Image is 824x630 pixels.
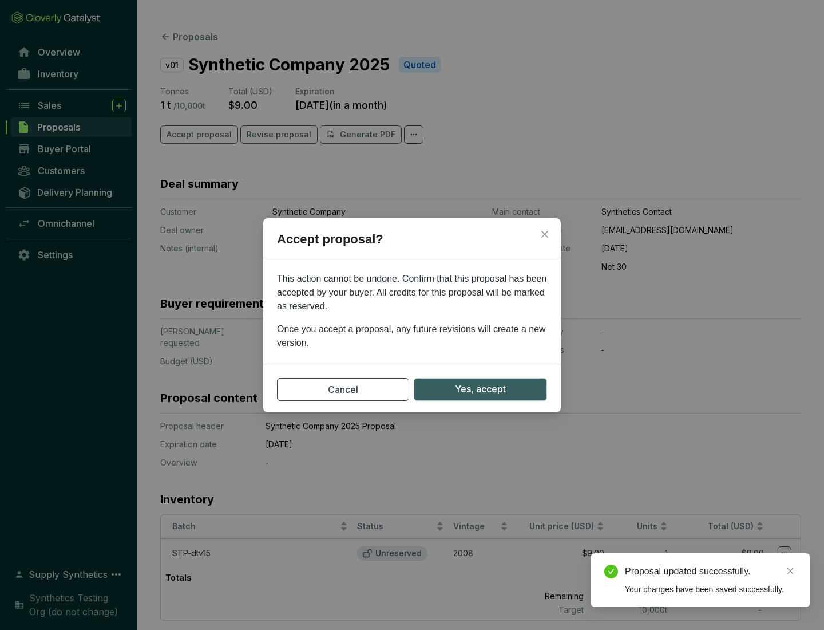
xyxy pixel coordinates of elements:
[536,225,554,243] button: Close
[786,567,794,575] span: close
[784,565,797,577] a: Close
[277,272,547,313] p: This action cannot be undone. Confirm that this proposal has been accepted by your buyer. All cre...
[414,378,547,401] button: Yes, accept
[536,230,554,239] span: Close
[625,583,797,596] div: Your changes have been saved successfully.
[604,565,618,578] span: check-circle
[277,322,547,350] p: Once you accept a proposal, any future revisions will create a new version.
[540,230,549,239] span: close
[625,565,797,578] div: Proposal updated successfully.
[277,378,409,401] button: Cancel
[263,230,561,258] h2: Accept proposal?
[455,382,506,396] span: Yes, accept
[328,383,358,396] span: Cancel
